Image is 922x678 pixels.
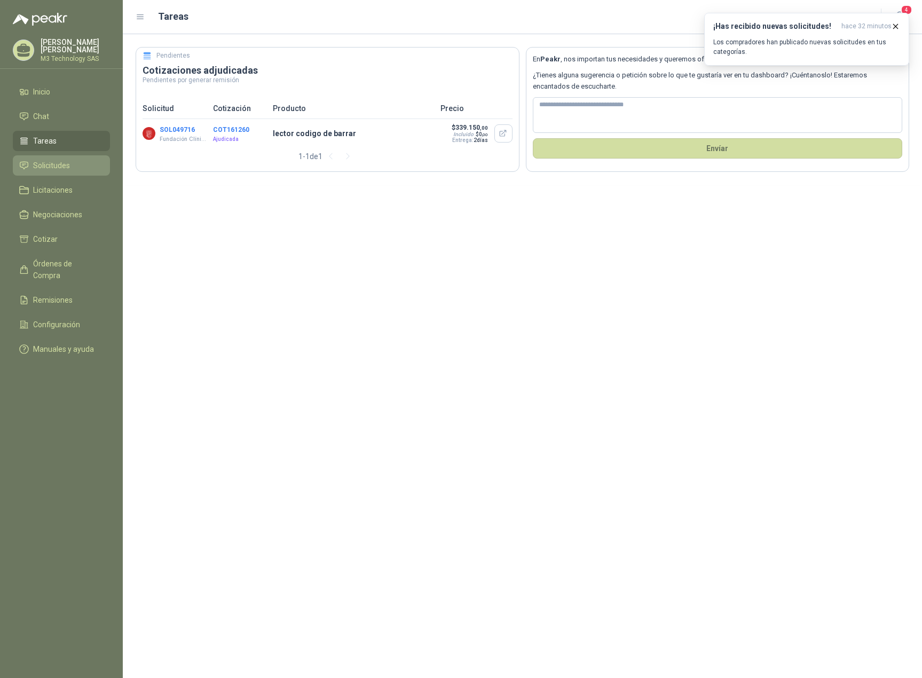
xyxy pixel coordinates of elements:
a: Cotizar [13,229,110,249]
p: Cotización [213,103,266,114]
a: Configuración [13,314,110,335]
p: Producto [273,103,434,114]
span: Negociaciones [33,209,82,220]
h3: ¡Has recibido nuevas solicitudes! [713,22,837,31]
span: Tareas [33,135,57,147]
p: Solicitud [143,103,207,114]
button: ¡Has recibido nuevas solicitudes!hace 32 minutos Los compradores han publicado nuevas solicitudes... [704,13,909,66]
a: Remisiones [13,290,110,310]
a: Negociaciones [13,204,110,225]
span: Configuración [33,319,80,330]
span: Manuales y ayuda [33,343,94,355]
a: Solicitudes [13,155,110,176]
h3: Cotizaciones adjudicadas [143,64,513,77]
div: Incluido [453,131,474,137]
p: Fundación Clínica Shaio [160,135,208,144]
span: 339.150 [455,124,488,131]
a: Manuales y ayuda [13,339,110,359]
span: Órdenes de Compra [33,258,100,281]
p: lector codigo de barrar [273,128,434,139]
span: 2 días [474,137,488,143]
h1: Tareas [158,9,188,24]
p: En , nos importan tus necesidades y queremos ofrecerte la mejor solución de procurement posible. [533,54,903,65]
button: Envíar [533,138,903,159]
p: $ [451,124,488,131]
span: ,00 [482,132,488,137]
span: Cotizar [33,233,58,245]
h5: Pendientes [156,51,190,61]
a: Chat [13,106,110,127]
p: Entrega: [451,137,488,143]
span: ,00 [480,125,488,131]
a: Tareas [13,131,110,151]
img: Company Logo [143,127,155,140]
b: Peakr [540,55,561,63]
a: Órdenes de Compra [13,254,110,286]
button: 4 [890,7,909,27]
div: 1 - 1 de 1 [298,148,357,165]
p: Pendientes por generar remisión [143,77,513,83]
span: 0 [479,131,488,137]
a: Licitaciones [13,180,110,200]
span: Remisiones [33,294,73,306]
span: hace 32 minutos [841,22,892,31]
span: $ [476,131,488,137]
p: M3 Technology SAS [41,56,110,62]
span: Inicio [33,86,50,98]
button: SOL049716 [160,126,195,133]
span: Licitaciones [33,184,73,196]
p: ¿Tienes alguna sugerencia o petición sobre lo que te gustaría ver en tu dashboard? ¡Cuéntanoslo! ... [533,70,903,92]
a: Inicio [13,82,110,102]
button: COT161260 [213,126,249,133]
img: Logo peakr [13,13,67,26]
span: 4 [901,5,912,15]
span: Chat [33,111,49,122]
p: Precio [440,103,513,114]
p: [PERSON_NAME] [PERSON_NAME] [41,38,110,53]
p: Los compradores han publicado nuevas solicitudes en tus categorías. [713,37,900,57]
p: Ajudicada [213,135,266,144]
span: Solicitudes [33,160,70,171]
